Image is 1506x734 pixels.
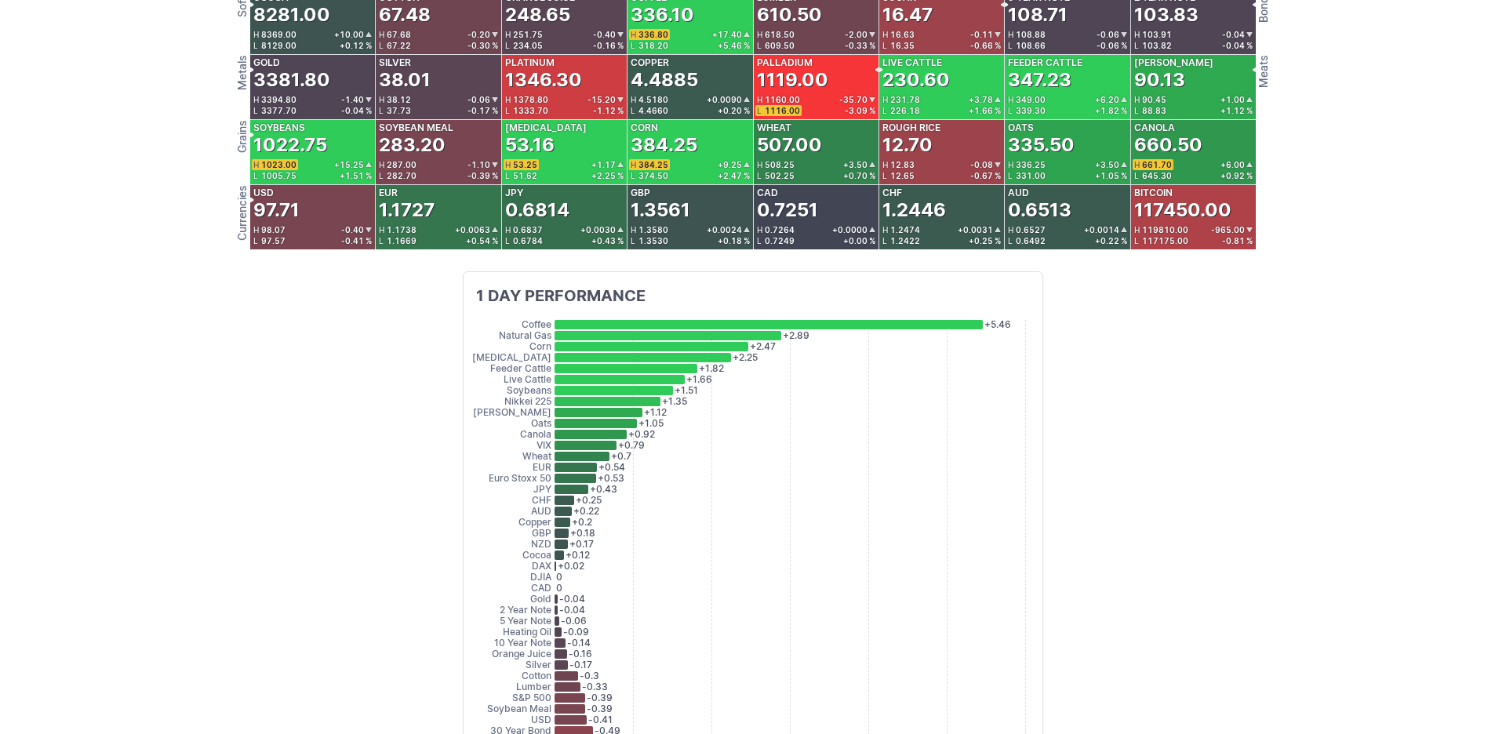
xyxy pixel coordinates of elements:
span: 38.12 [387,95,411,104]
span: H [505,161,513,169]
span: % [1246,107,1253,114]
span: H [757,96,765,104]
div: +1.12 [1220,107,1253,114]
span: L [379,237,387,245]
div: Canola [1134,123,1175,133]
span: H [505,31,513,38]
div: -0.17 [467,107,498,114]
div: 335.50 [1008,133,1075,158]
span: 12.65 [890,171,915,180]
span: +0.0090 [707,96,742,104]
span: -0.06 [1097,31,1119,38]
span: +6.00 [1220,161,1245,169]
a: [PERSON_NAME]90.13H90.45+1.00L88.83+1.12 % [1131,55,1256,119]
span: H [253,31,261,38]
span: H [379,96,387,104]
span: L [253,172,261,180]
span: % [617,42,624,49]
span: % [995,42,1001,49]
span: % [617,172,624,180]
div: 507.00 [757,133,822,158]
div: 1.1727 [379,198,435,223]
span: % [869,172,875,180]
span: % [366,107,372,114]
span: 336.80 [638,30,668,39]
a: USD97.71H98.07-0.40L97.57-0.41 % [250,185,375,249]
span: 339.30 [1016,106,1046,115]
div: EUR [379,188,398,198]
span: L [631,237,638,245]
span: 53.25 [513,160,537,169]
span: +15.25 [334,161,364,169]
span: 1.3530 [638,236,668,245]
span: L [882,107,890,114]
span: 1005.75 [261,171,296,180]
span: -2.00 [845,31,868,38]
div: 67.48 [379,2,431,27]
span: H [1134,31,1142,38]
span: 117175.00 [1142,236,1188,245]
div: Rough Rice [882,123,940,133]
span: 8129.00 [261,41,296,50]
span: L [757,172,765,180]
span: 0.6837 [513,225,543,234]
span: L [379,42,387,49]
span: 0.6492 [1016,236,1046,245]
div: 347.23 [1008,67,1071,93]
span: 226.18 [890,106,920,115]
span: +10.00 [334,31,364,38]
span: 336.25 [1016,160,1046,169]
span: +1.00 [1220,96,1245,104]
span: H [379,31,387,38]
div: 1022.75 [253,133,327,158]
span: L [631,107,638,114]
span: H [253,161,261,169]
span: % [1121,107,1127,114]
span: -1.10 [467,161,490,169]
div: -0.16 [593,42,624,49]
span: L [1008,172,1016,180]
div: [PERSON_NAME] [1134,58,1213,67]
div: +2.47 [718,172,750,180]
div: 0.6814 [505,198,569,223]
span: % [744,172,750,180]
span: 349.00 [1016,95,1046,104]
span: -0.40 [341,226,364,234]
div: 8281.00 [253,2,330,27]
div: 103.83 [1134,2,1199,27]
span: L [505,107,513,114]
div: 53.16 [505,133,555,158]
span: L [882,172,890,180]
div: Gold [253,58,280,67]
span: +3.78 [969,96,993,104]
span: 1.1669 [387,236,417,245]
div: Oats [1008,123,1034,133]
div: -1.12 [593,107,624,114]
div: -0.04 [341,107,372,114]
span: -0.04 [1222,31,1245,38]
span: % [1246,172,1253,180]
div: 108.71 [1008,2,1068,27]
a: Bitcoin117450.00H119810.00-965.00L117175.00-0.81 % [1131,185,1256,249]
span: 331.00 [1016,171,1046,180]
div: 230.60 [882,67,950,93]
span: H [1134,226,1142,234]
div: 16.47 [882,2,933,27]
span: -0.40 [593,31,616,38]
div: Live Cattle [882,58,942,67]
div: AUD [1008,188,1029,198]
span: 234.05 [513,41,543,50]
span: 609.50 [765,41,795,50]
span: 1023.00 [261,160,296,169]
div: USD [253,188,274,198]
a: AUD0.6513H0.6527+0.0014L0.6492+0.22 % [1005,185,1129,249]
span: 4.5180 [638,95,668,104]
span: 4.4660 [638,106,668,115]
div: Platinum [505,58,555,67]
span: H [253,96,261,104]
div: -0.04 [1222,42,1253,49]
span: +0.0024 [707,226,742,234]
span: H [1008,31,1016,38]
span: L [1134,172,1142,180]
div: -3.09 [845,107,875,114]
